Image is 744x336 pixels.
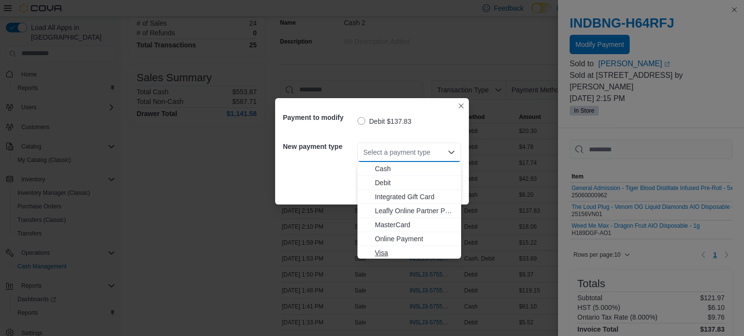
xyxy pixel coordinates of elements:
button: Leafly Online Partner Payment [357,204,461,218]
span: Leafly Online Partner Payment [375,206,455,216]
h5: Payment to modify [283,108,356,127]
button: Visa [357,246,461,260]
button: Debit [357,176,461,190]
span: Visa [375,248,455,258]
button: MasterCard [357,218,461,232]
span: Debit [375,178,455,188]
span: Cash [375,164,455,174]
h5: New payment type [283,137,356,156]
span: Integrated Gift Card [375,192,455,202]
button: Cash [357,162,461,176]
div: Choose from the following options [357,162,461,260]
button: Integrated Gift Card [357,190,461,204]
button: Online Payment [357,232,461,246]
span: Online Payment [375,234,455,244]
button: Close list of options [448,148,455,156]
button: Closes this modal window [455,100,467,112]
input: Accessible screen reader label [363,146,364,158]
label: Debit $137.83 [357,116,411,127]
span: MasterCard [375,220,455,230]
